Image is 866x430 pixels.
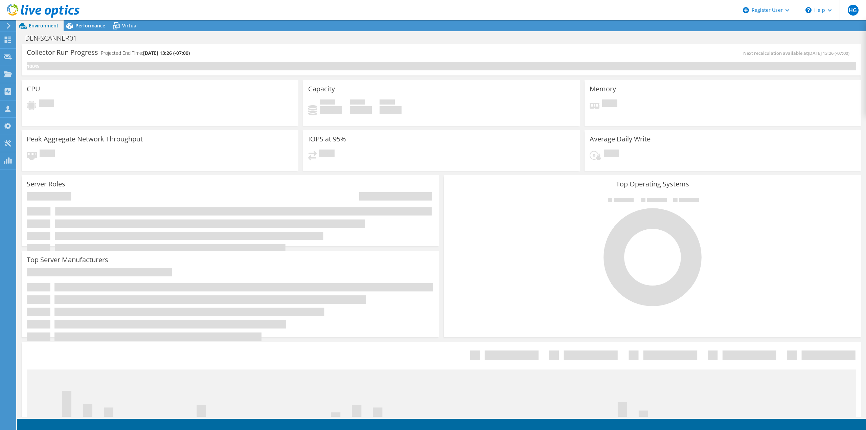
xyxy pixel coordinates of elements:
[743,50,853,56] span: Next recalculation available at
[27,256,108,264] h3: Top Server Manufacturers
[143,50,190,56] span: [DATE] 13:26 (-07:00)
[380,99,395,106] span: Total
[380,106,402,114] h4: 0 GiB
[27,135,143,143] h3: Peak Aggregate Network Throughput
[590,85,616,93] h3: Memory
[320,99,335,106] span: Used
[602,99,617,109] span: Pending
[27,180,65,188] h3: Server Roles
[308,85,335,93] h3: Capacity
[75,22,105,29] span: Performance
[122,22,138,29] span: Virtual
[40,150,55,159] span: Pending
[350,99,365,106] span: Free
[22,35,87,42] h1: DEN-SCANNER01
[39,99,54,109] span: Pending
[319,150,335,159] span: Pending
[101,49,190,57] h4: Projected End Time:
[590,135,651,143] h3: Average Daily Write
[848,5,859,16] span: HG
[29,22,59,29] span: Environment
[27,85,40,93] h3: CPU
[808,50,849,56] span: [DATE] 13:26 (-07:00)
[449,180,856,188] h3: Top Operating Systems
[308,135,346,143] h3: IOPS at 95%
[604,150,619,159] span: Pending
[320,106,342,114] h4: 0 GiB
[350,106,372,114] h4: 0 GiB
[805,7,812,13] svg: \n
